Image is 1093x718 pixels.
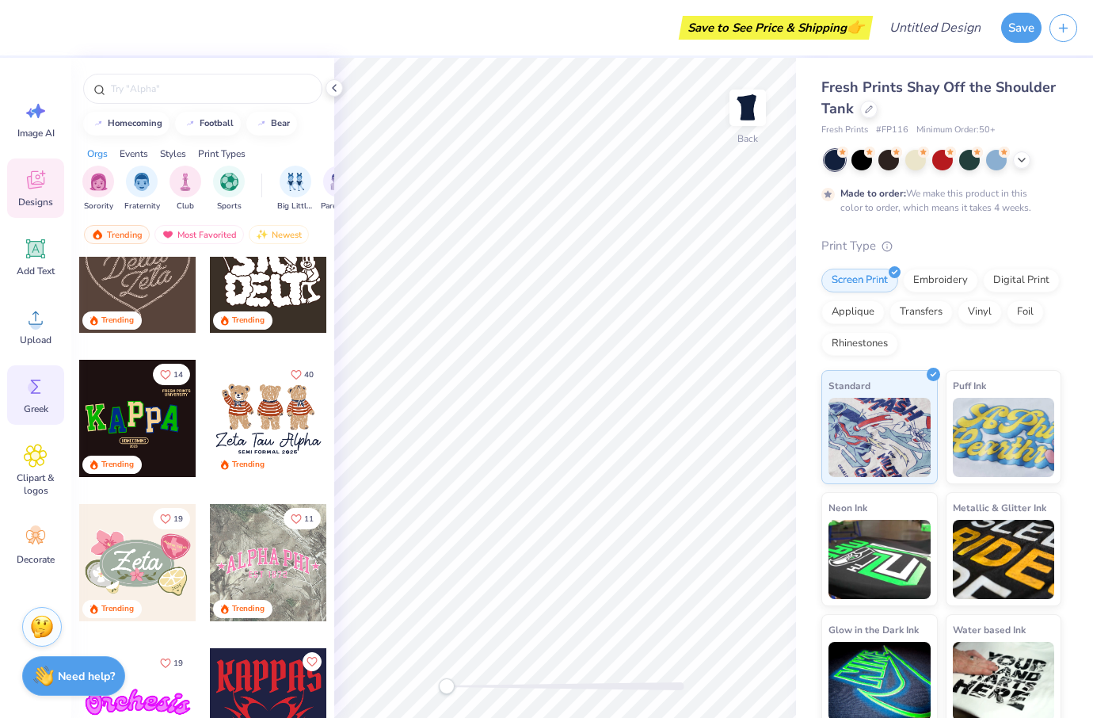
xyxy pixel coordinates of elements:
img: trend_line.gif [184,119,196,128]
span: 40 [304,371,314,379]
div: filter for Sorority [82,166,114,212]
span: Sports [217,201,242,212]
div: Screen Print [821,269,898,292]
span: Fresh Prints Shay Off the Shoulder Tank [821,78,1056,118]
span: Upload [20,334,51,346]
img: trend_line.gif [255,119,268,128]
img: Puff Ink [953,398,1055,477]
input: Untitled Design [877,12,993,44]
span: # FP116 [876,124,908,137]
button: Like [284,508,321,529]
div: filter for Sports [213,166,245,212]
button: filter button [82,166,114,212]
div: Trending [101,603,134,615]
span: Fraternity [124,201,160,212]
button: Like [153,364,190,385]
img: Back [732,92,764,124]
span: Water based Ink [953,621,1026,638]
div: filter for Big Little Reveal [277,166,314,212]
span: Designs [18,196,53,208]
img: Sorority Image [89,173,108,191]
img: trending.gif [91,229,104,240]
span: Fresh Prints [821,124,868,137]
img: Parent's Weekend Image [330,173,348,191]
div: Orgs [87,147,108,161]
span: Puff Ink [953,377,986,394]
span: Parent's Weekend [321,201,357,212]
span: 19 [173,515,183,523]
strong: Need help? [58,669,115,684]
div: Trending [232,603,265,615]
div: Most Favorited [154,225,244,244]
div: Styles [160,147,186,161]
div: Vinyl [958,300,1002,324]
div: Print Types [198,147,246,161]
span: Neon Ink [828,499,867,516]
span: Minimum Order: 50 + [916,124,996,137]
img: trend_line.gif [92,119,105,128]
button: homecoming [83,112,169,136]
div: bear [271,119,290,128]
button: filter button [213,166,245,212]
div: Newest [249,225,309,244]
span: Greek [24,403,48,415]
span: Metallic & Glitter Ink [953,499,1046,516]
img: Standard [828,398,931,477]
span: Standard [828,377,870,394]
span: 14 [173,371,183,379]
div: Transfers [889,300,953,324]
div: Trending [101,315,134,327]
span: 👉 [847,17,864,36]
div: Trending [101,459,134,471]
button: filter button [277,166,314,212]
span: 11 [304,515,314,523]
div: We make this product in this color to order, which means it takes 4 weeks. [840,186,1035,215]
img: Neon Ink [828,520,931,599]
button: football [175,112,241,136]
div: Print Type [821,237,1061,255]
span: Glow in the Dark Ink [828,621,919,638]
span: 19 [173,659,183,667]
button: Like [284,364,321,385]
span: Big Little Reveal [277,201,314,212]
div: Events [120,147,148,161]
div: Trending [232,459,265,471]
input: Try "Alpha" [109,81,312,97]
span: Add Text [17,265,55,277]
div: filter for Club [169,166,201,212]
button: filter button [124,166,160,212]
img: Club Image [177,173,194,191]
div: Trending [232,315,265,327]
button: Like [153,652,190,674]
button: Like [303,652,322,671]
div: Back [737,132,758,146]
button: filter button [169,166,201,212]
div: filter for Fraternity [124,166,160,212]
div: Accessibility label [439,678,455,694]
div: Rhinestones [821,332,898,356]
div: Digital Print [983,269,1060,292]
div: Save to See Price & Shipping [683,16,869,40]
span: Clipart & logos [10,472,62,497]
button: bear [246,112,297,136]
div: Embroidery [903,269,978,292]
div: Trending [84,225,150,244]
div: football [200,119,234,128]
button: filter button [321,166,357,212]
img: Metallic & Glitter Ink [953,520,1055,599]
img: Sports Image [220,173,238,191]
div: filter for Parent's Weekend [321,166,357,212]
div: homecoming [108,119,162,128]
button: Like [153,508,190,529]
button: Save [1001,13,1042,43]
strong: Made to order: [840,187,906,200]
img: most_fav.gif [162,229,174,240]
span: Image AI [17,127,55,139]
div: Applique [821,300,885,324]
img: Big Little Reveal Image [287,173,304,191]
div: Foil [1007,300,1044,324]
span: Sorority [84,201,113,212]
span: Decorate [17,553,55,566]
span: Club [177,201,194,212]
img: Fraternity Image [133,173,150,191]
